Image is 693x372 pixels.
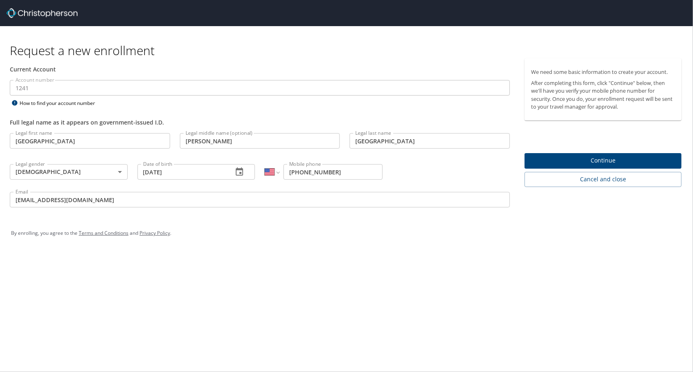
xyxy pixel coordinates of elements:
[79,229,128,236] a: Terms and Conditions
[10,65,510,74] div: Current Account
[10,42,688,58] h1: Request a new enrollment
[10,164,128,180] div: [DEMOGRAPHIC_DATA]
[531,156,675,166] span: Continue
[10,118,510,127] div: Full legal name as it appears on government-issued I.D.
[531,79,675,111] p: After completing this form, click "Continue" below, then we'll have you verify your mobile phone ...
[531,68,675,76] p: We need some basic information to create your account.
[525,153,682,169] button: Continue
[137,164,227,180] input: MM/DD/YYYY
[283,164,383,180] input: Enter phone number
[10,98,112,108] div: How to find your account number
[7,8,77,18] img: cbt logo
[11,223,682,243] div: By enrolling, you agree to the and .
[531,174,675,185] span: Cancel and close
[525,172,682,187] button: Cancel and close
[139,229,170,236] a: Privacy Policy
